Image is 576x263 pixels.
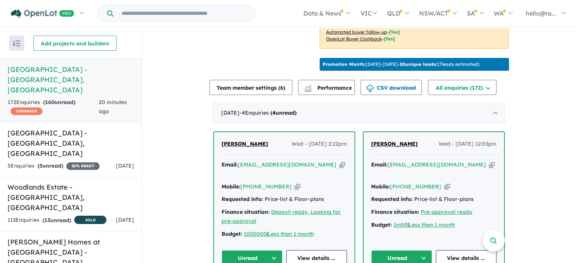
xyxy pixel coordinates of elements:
button: CSV download [361,80,422,95]
h5: [GEOGRAPHIC_DATA] - [GEOGRAPHIC_DATA] , [GEOGRAPHIC_DATA] [8,128,134,159]
span: - 4 Enquir ies [239,109,297,116]
strong: Email: [371,161,387,168]
a: [EMAIL_ADDRESS][DOMAIN_NAME] [387,161,486,168]
span: 4 [272,109,276,116]
span: 20 minutes ago [99,99,127,115]
img: line-chart.svg [304,85,311,89]
button: Copy [339,161,345,169]
div: Price-list & Floor-plans [222,195,347,204]
a: [PHONE_NUMBER] [390,183,441,190]
div: | [222,230,347,239]
a: Less than 1 month [268,230,314,237]
span: [DATE] [116,162,134,169]
strong: ( unread) [270,109,297,116]
div: 113 Enquir ies [8,216,106,225]
strong: Mobile: [222,183,240,190]
span: [Yes] [389,29,400,35]
strong: Finance situation: [222,209,270,215]
u: Automated buyer follow-up [326,29,387,35]
button: Copy [489,161,495,169]
img: Openlot PRO Logo White [11,9,74,19]
a: [PERSON_NAME] [371,140,418,149]
h5: Woodlands Estate - [GEOGRAPHIC_DATA] , [GEOGRAPHIC_DATA] [8,182,134,213]
span: [DATE] [116,216,134,223]
span: hello@ra... [526,9,556,17]
strong: Requested info: [222,196,263,202]
div: [DATE] [213,103,505,124]
span: 13 [44,217,50,224]
span: [Yes] [384,36,395,42]
p: [DATE] - [DATE] - ( 17 leads estimated) [323,61,479,68]
div: | [371,221,496,230]
a: [PHONE_NUMBER] [240,183,292,190]
strong: Requested info: [371,196,413,202]
button: Add projects and builders [33,36,117,51]
a: Pre-approval ready [421,209,472,215]
button: Copy [444,183,450,191]
img: download icon [366,85,374,92]
a: Less than 1 month [409,221,455,228]
span: [PERSON_NAME] [222,140,268,147]
strong: Email: [222,161,238,168]
strong: ( unread) [43,99,75,106]
b: 20 unique leads [400,61,436,67]
button: All enquiries (172) [428,80,496,95]
span: Performance [305,84,352,91]
a: [PERSON_NAME] [222,140,268,149]
strong: ( unread) [37,162,63,169]
b: Promotion Month: [323,61,365,67]
span: Wed - [DATE] 2:22pm [292,140,347,149]
button: Team member settings (6) [209,80,292,95]
strong: Mobile: [371,183,390,190]
button: Performance [298,80,355,95]
strong: Budget: [222,230,242,237]
span: CASHBACK [11,107,42,115]
span: 6 [280,84,283,91]
strong: Finance situation: [371,209,419,215]
span: 20 % READY [66,162,100,170]
h5: [GEOGRAPHIC_DATA] - [GEOGRAPHIC_DATA] , [GEOGRAPHIC_DATA] [8,64,134,95]
span: SOLD [74,216,106,224]
a: 1m50 [393,221,407,228]
u: OpenLot Buyer Cashback [326,36,382,42]
span: [PERSON_NAME] [371,140,418,147]
img: bar-chart.svg [304,87,312,92]
div: 172 Enquir ies [8,98,99,116]
strong: ( unread) [42,217,71,224]
div: Price-list & Floor-plans [371,195,496,204]
span: 160 [45,99,55,106]
a: Deposit ready, Looking for pre-approval [222,209,341,224]
span: Wed - [DATE] 12:03pm [439,140,496,149]
img: sort.svg [13,40,20,46]
strong: Budget: [371,221,392,228]
a: 1050000 [244,230,267,237]
button: Copy [295,183,300,191]
div: 5 Enquir ies [8,162,100,171]
input: Try estate name, suburb, builder or developer [115,5,253,22]
a: [EMAIL_ADDRESS][DOMAIN_NAME] [238,161,336,168]
span: 5 [39,162,42,169]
